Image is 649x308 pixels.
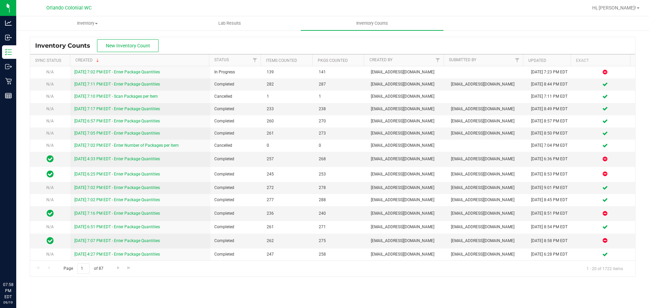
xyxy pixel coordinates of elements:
[214,210,258,217] span: Completed
[46,131,54,136] span: N/A
[267,118,311,124] span: 260
[74,70,160,74] a: [DATE] 7:02 PM EDT - Enter Package Quantities
[267,251,311,258] span: 247
[371,93,443,100] span: [EMAIL_ADDRESS][DOMAIN_NAME]
[214,185,258,191] span: Completed
[3,282,13,300] p: 07:58 PM EDT
[124,263,134,273] a: Go to the last page
[319,130,363,137] span: 273
[214,118,258,124] span: Completed
[581,263,628,274] span: 1 - 20 of 1722 items
[46,82,54,87] span: N/A
[214,93,258,100] span: Cancelled
[319,251,363,258] span: 258
[371,171,443,177] span: [EMAIL_ADDRESS][DOMAIN_NAME]
[301,16,443,30] a: Inventory Counts
[371,81,443,88] span: [EMAIL_ADDRESS][DOMAIN_NAME]
[511,54,523,66] a: Filter
[318,58,348,63] a: Pkgs Counted
[214,130,258,137] span: Completed
[531,156,571,162] div: [DATE] 6:36 PM EDT
[531,185,571,191] div: [DATE] 9:01 PM EDT
[74,106,160,111] a: [DATE] 7:17 PM EDT - Enter Package Quantities
[369,57,392,62] a: Created By
[319,171,363,177] span: 253
[267,106,311,112] span: 233
[5,92,12,99] inline-svg: Reports
[432,54,443,66] a: Filter
[531,69,571,75] div: [DATE] 7:23 PM EDT
[214,171,258,177] span: Completed
[451,238,523,244] span: [EMAIL_ADDRESS][DOMAIN_NAME]
[74,143,179,148] a: [DATE] 7:02 PM EDT - Enter Number of Packages per Item
[74,119,160,123] a: [DATE] 6:57 PM EDT - Enter Package Quantities
[371,185,443,191] span: [EMAIL_ADDRESS][DOMAIN_NAME]
[46,94,54,99] span: N/A
[74,252,160,257] a: [DATE] 4:27 PM EDT - Enter Package Quantities
[214,81,258,88] span: Completed
[74,185,160,190] a: [DATE] 7:02 PM EDT - Enter Package Quantities
[371,224,443,230] span: [EMAIL_ADDRESS][DOMAIN_NAME]
[319,81,363,88] span: 287
[267,238,311,244] span: 262
[267,93,311,100] span: 1
[267,197,311,203] span: 277
[371,238,443,244] span: [EMAIL_ADDRESS][DOMAIN_NAME]
[266,58,297,63] a: Items Counted
[371,118,443,124] span: [EMAIL_ADDRESS][DOMAIN_NAME]
[531,118,571,124] div: [DATE] 8:57 PM EDT
[214,69,258,75] span: In Progress
[214,251,258,258] span: Completed
[531,106,571,112] div: [DATE] 8:49 PM EDT
[531,210,571,217] div: [DATE] 8:51 PM EDT
[371,69,443,75] span: [EMAIL_ADDRESS][DOMAIN_NAME]
[267,185,311,191] span: 272
[319,106,363,112] span: 238
[47,236,54,245] span: In Sync
[267,171,311,177] span: 245
[214,197,258,203] span: Completed
[371,156,443,162] span: [EMAIL_ADDRESS][DOMAIN_NAME]
[319,93,363,100] span: 1
[451,130,523,137] span: [EMAIL_ADDRESS][DOMAIN_NAME]
[5,49,12,55] inline-svg: Inventory
[46,252,54,257] span: N/A
[531,224,571,230] div: [DATE] 8:54 PM EDT
[371,210,443,217] span: [EMAIL_ADDRESS][DOMAIN_NAME]
[531,93,571,100] div: [DATE] 7:11 PM EDT
[451,251,523,258] span: [EMAIL_ADDRESS][DOMAIN_NAME]
[319,197,363,203] span: 288
[449,57,476,62] a: Submitted By
[3,300,13,305] p: 09/19
[267,130,311,137] span: 261
[106,43,150,48] span: New Inventory Count
[531,142,571,149] div: [DATE] 7:04 PM EDT
[531,238,571,244] div: [DATE] 8:58 PM EDT
[451,224,523,230] span: [EMAIL_ADDRESS][DOMAIN_NAME]
[451,185,523,191] span: [EMAIL_ADDRESS][DOMAIN_NAME]
[74,197,160,202] a: [DATE] 7:02 PM EDT - Enter Package Quantities
[46,119,54,123] span: N/A
[16,16,159,30] a: Inventory
[371,106,443,112] span: [EMAIL_ADDRESS][DOMAIN_NAME]
[113,263,123,273] a: Go to the next page
[35,58,61,63] a: Sync Status
[46,185,54,190] span: N/A
[451,81,523,88] span: [EMAIL_ADDRESS][DOMAIN_NAME]
[159,16,301,30] a: Lab Results
[46,197,54,202] span: N/A
[451,210,523,217] span: [EMAIL_ADDRESS][DOMAIN_NAME]
[267,156,311,162] span: 257
[97,39,159,52] button: New Inventory Count
[77,263,90,274] input: 1
[74,94,158,99] a: [DATE] 7:10 PM EDT - Scan Packages per Item
[267,142,311,149] span: 0
[47,209,54,218] span: In Sync
[319,156,363,162] span: 268
[46,143,54,148] span: N/A
[371,251,443,258] span: [EMAIL_ADDRESS][DOMAIN_NAME]
[5,20,12,26] inline-svg: Analytics
[267,210,311,217] span: 236
[47,154,54,164] span: In Sync
[451,197,523,203] span: [EMAIL_ADDRESS][DOMAIN_NAME]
